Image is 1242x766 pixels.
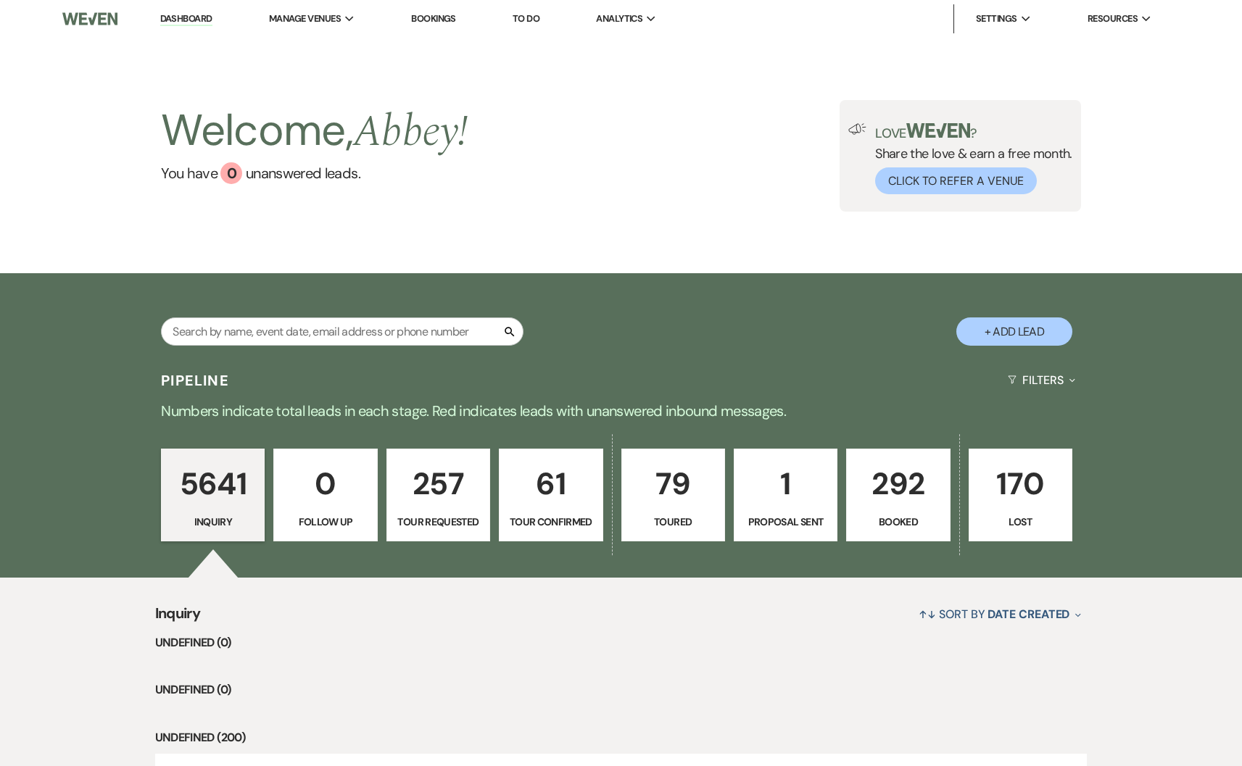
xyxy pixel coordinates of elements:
a: 61Tour Confirmed [499,449,603,541]
img: Weven Logo [62,4,117,34]
p: 257 [396,459,481,508]
div: 0 [220,162,242,184]
input: Search by name, event date, email address or phone number [161,317,523,346]
a: 257Tour Requested [386,449,490,541]
a: You have 0 unanswered leads. [161,162,468,184]
li: undefined (0) [155,633,1088,652]
button: Click to Refer a Venue [875,167,1037,194]
a: 292Booked [846,449,950,541]
p: 61 [508,459,593,508]
img: weven-logo-green.svg [906,123,971,138]
span: Settings [976,12,1017,26]
h2: Welcome, [161,100,468,162]
p: 1 [743,459,828,508]
p: Numbers indicate total leads in each stage. Red indicates leads with unanswered inbound messages. [99,399,1143,422]
span: Date Created [988,607,1069,622]
span: ↑↓ [919,607,936,622]
a: 1Proposal Sent [734,449,837,541]
li: undefined (0) [155,680,1088,699]
p: 5641 [170,459,255,508]
a: 170Lost [969,449,1072,541]
a: Bookings [411,12,456,25]
span: Analytics [596,12,642,26]
p: 292 [856,459,940,508]
p: Love ? [875,123,1072,140]
button: Sort By Date Created [913,595,1087,633]
p: Lost [978,514,1063,530]
a: 5641Inquiry [161,449,265,541]
span: Inquiry [155,602,201,633]
p: Booked [856,514,940,530]
p: Tour Requested [396,514,481,530]
p: Toured [631,514,716,530]
span: Manage Venues [269,12,341,26]
a: 0Follow Up [273,449,377,541]
p: Inquiry [170,514,255,530]
a: To Do [513,12,539,25]
a: 79Toured [621,449,725,541]
img: loud-speaker-illustration.svg [848,123,866,135]
span: Abbey ! [353,99,468,165]
p: Proposal Sent [743,514,828,530]
p: Tour Confirmed [508,514,593,530]
a: Dashboard [160,12,212,26]
h3: Pipeline [161,370,229,391]
button: + Add Lead [956,317,1072,346]
p: 79 [631,459,716,508]
p: 0 [283,459,368,508]
div: Share the love & earn a free month. [866,123,1072,194]
span: Resources [1088,12,1138,26]
button: Filters [1002,361,1081,399]
p: Follow Up [283,514,368,530]
li: undefined (200) [155,728,1088,747]
p: 170 [978,459,1063,508]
